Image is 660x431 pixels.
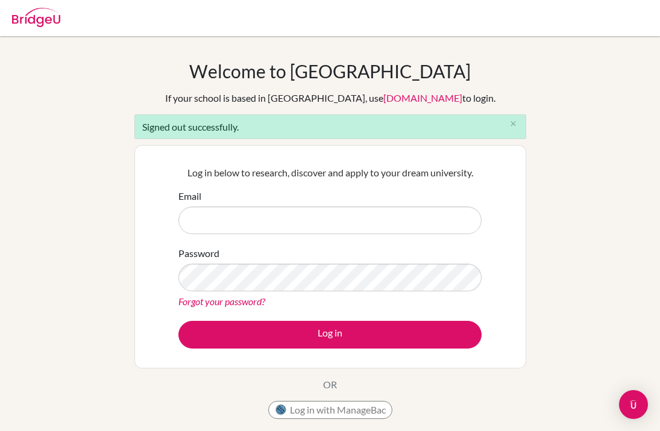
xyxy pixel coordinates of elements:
button: Log in with ManageBac [268,401,392,419]
button: Close [501,115,526,133]
a: Forgot your password? [178,296,265,307]
a: [DOMAIN_NAME] [383,92,462,104]
i: close [509,119,518,128]
div: Open Intercom Messenger [619,390,648,419]
p: Log in below to research, discover and apply to your dream university. [178,166,482,180]
h1: Welcome to [GEOGRAPHIC_DATA] [189,60,471,82]
label: Password [178,246,219,261]
div: If your school is based in [GEOGRAPHIC_DATA], use to login. [165,91,495,105]
button: Log in [178,321,482,349]
label: Email [178,189,201,203]
p: OR [323,377,337,392]
div: Signed out successfully. [134,114,526,139]
img: Bridge-U [12,8,60,27]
